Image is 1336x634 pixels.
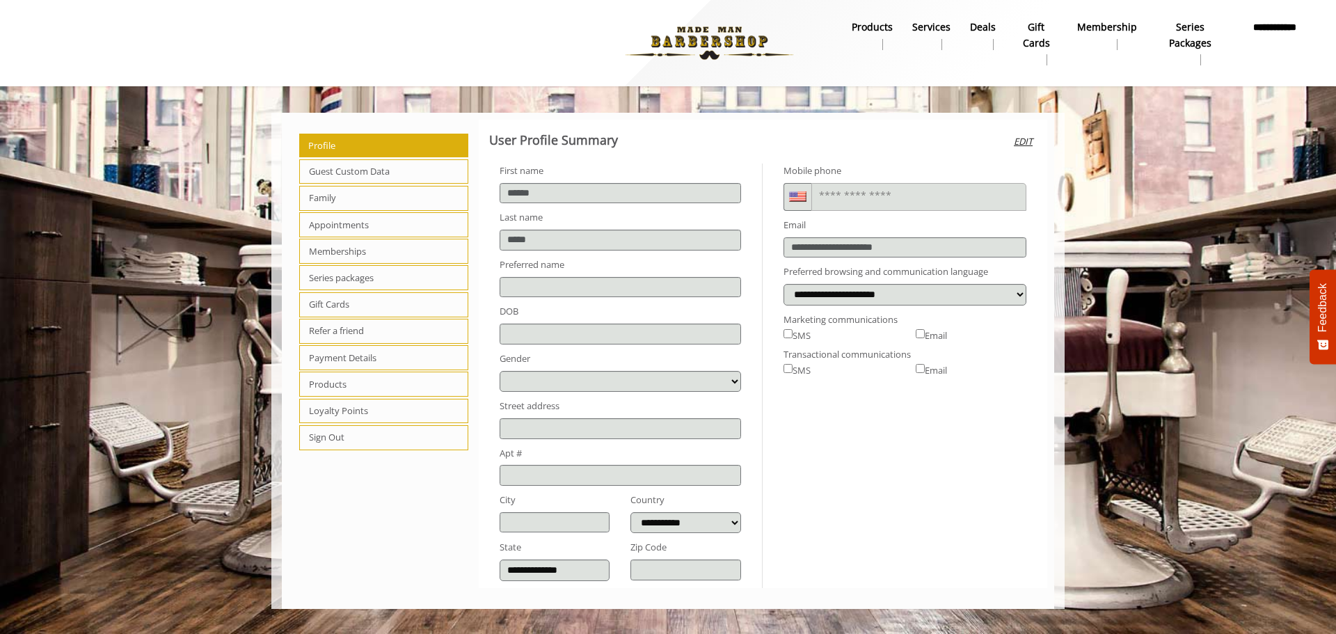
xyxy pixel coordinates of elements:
[1077,19,1137,35] b: Membership
[960,17,1005,54] a: DealsDeals
[1156,19,1224,51] b: Series packages
[842,17,902,54] a: Productsproducts
[1310,269,1336,364] button: Feedback - Show survey
[489,132,618,148] b: User Profile Summary
[299,319,468,344] span: Refer a friend
[299,372,468,397] span: Products
[1005,17,1067,69] a: Gift cardsgift cards
[912,19,951,35] b: Services
[299,292,468,317] span: Gift Cards
[299,239,468,264] span: Memberships
[1010,120,1037,164] button: Edit user profile
[299,134,468,157] span: Profile
[299,399,468,424] span: Loyalty Points
[1014,134,1033,149] i: Edit
[1147,17,1234,69] a: Series packagesSeries packages
[1317,283,1329,332] span: Feedback
[614,5,805,81] img: Made Man Barbershop logo
[852,19,893,35] b: products
[299,425,468,450] span: Sign Out
[299,265,468,290] span: Series packages
[299,345,468,370] span: Payment Details
[970,19,996,35] b: Deals
[299,159,468,184] span: Guest Custom Data
[299,186,468,211] span: Family
[902,17,960,54] a: ServicesServices
[1015,19,1058,51] b: gift cards
[1067,17,1147,54] a: MembershipMembership
[299,212,468,237] span: Appointments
